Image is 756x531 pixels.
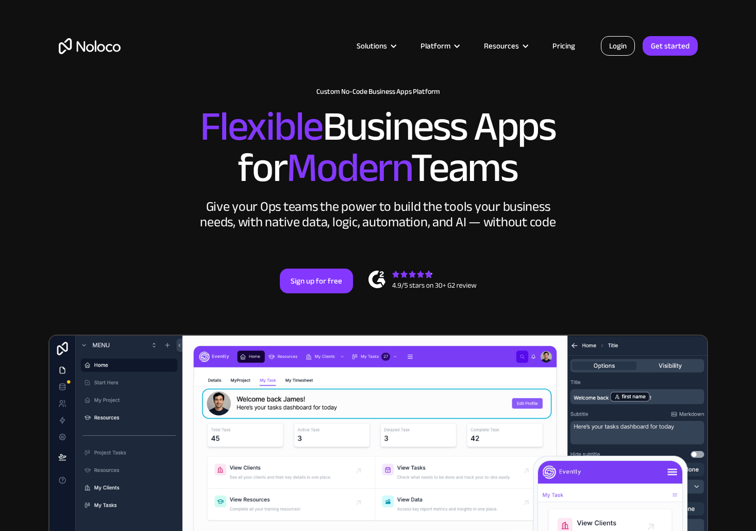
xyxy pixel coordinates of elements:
[601,36,635,56] a: Login
[287,129,411,206] span: Modern
[540,39,588,53] a: Pricing
[421,39,450,53] div: Platform
[200,88,323,165] span: Flexible
[408,39,471,53] div: Platform
[59,106,698,189] h2: Business Apps for Teams
[280,269,353,293] a: Sign up for free
[357,39,387,53] div: Solutions
[471,39,540,53] div: Resources
[198,199,559,230] div: Give your Ops teams the power to build the tools your business needs, with native data, logic, au...
[59,38,121,54] a: home
[344,39,408,53] div: Solutions
[484,39,519,53] div: Resources
[643,36,698,56] a: Get started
